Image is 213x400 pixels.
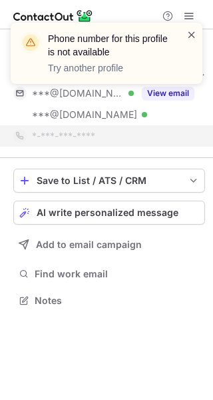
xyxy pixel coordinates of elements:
[48,32,170,59] header: Phone number for this profile is not available
[32,109,137,121] span: ***@[DOMAIN_NAME]
[13,8,93,24] img: ContactOut v5.3.10
[37,175,182,186] div: Save to List / ATS / CRM
[37,207,178,218] span: AI write personalized message
[13,169,205,193] button: save-profile-one-click
[13,233,205,257] button: Add to email campaign
[35,268,200,280] span: Find work email
[35,295,200,307] span: Notes
[36,239,142,250] span: Add to email campaign
[48,61,170,75] p: Try another profile
[13,291,205,310] button: Notes
[20,32,41,53] img: warning
[13,201,205,225] button: AI write personalized message
[13,265,205,283] button: Find work email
